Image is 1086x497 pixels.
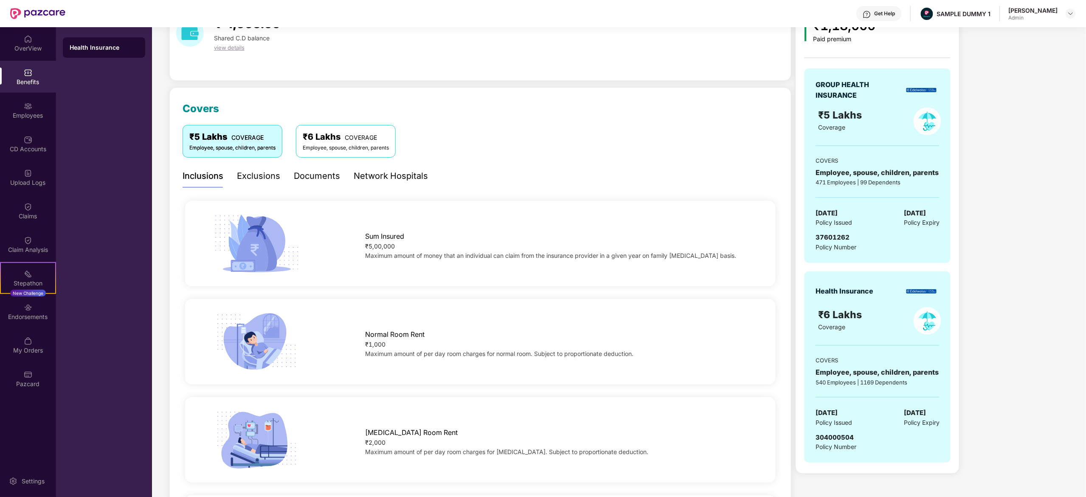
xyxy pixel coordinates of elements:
div: 471 Employees | 99 Dependents [816,178,940,186]
img: New Pazcare Logo [10,8,65,19]
span: COVERAGE [231,134,264,141]
div: COVERS [816,156,940,165]
img: svg+xml;base64,PHN2ZyBpZD0iQmVuZWZpdHMiIHhtbG5zPSJodHRwOi8vd3d3LnczLm9yZy8yMDAwL3N2ZyIgd2lkdGg9Ij... [24,68,32,77]
div: GROUP HEALTH INSURANCE [816,79,890,101]
span: view details [214,44,245,51]
img: svg+xml;base64,PHN2ZyBpZD0iRW5kb3JzZW1lbnRzIiB4bWxucz0iaHR0cDovL3d3dy53My5vcmcvMjAwMC9zdmciIHdpZH... [24,303,32,312]
span: Covers [183,102,219,115]
img: download [176,19,204,47]
div: Network Hospitals [354,169,428,183]
span: Policy Expiry [904,418,940,427]
img: svg+xml;base64,PHN2ZyBpZD0iSG9tZSIgeG1sbnM9Imh0dHA6Ly93d3cudzMub3JnLzIwMDAvc3ZnIiB3aWR0aD0iMjAiIG... [24,35,32,43]
div: ₹5 Lakhs [189,130,276,144]
span: [DATE] [816,208,838,218]
div: Settings [19,477,47,486]
div: Employee, spouse, children, parents [189,144,276,152]
div: 540 Employees | 1169 Dependents [816,378,940,387]
span: Policy Number [816,443,856,450]
span: Policy Issued [816,418,852,427]
div: ₹5,00,000 [365,242,750,251]
img: svg+xml;base64,PHN2ZyBpZD0iVXBsb2FkX0xvZ3MiIGRhdGEtbmFtZT0iVXBsb2FkIExvZ3MiIHhtbG5zPSJodHRwOi8vd3... [24,169,32,178]
span: Policy Expiry [904,218,940,227]
img: icon [211,408,303,472]
img: svg+xml;base64,PHN2ZyBpZD0iRHJvcGRvd24tMzJ4MzIiIHhtbG5zPSJodHRwOi8vd3d3LnczLm9yZy8yMDAwL3N2ZyIgd2... [1067,10,1074,17]
div: Employee, spouse, children, parents [816,167,940,178]
span: [DATE] [816,408,838,418]
img: svg+xml;base64,PHN2ZyBpZD0iQ2xhaW0iIHhtbG5zPSJodHRwOi8vd3d3LnczLm9yZy8yMDAwL3N2ZyIgd2lkdGg9IjIwIi... [24,203,32,211]
div: Health Insurance [816,286,873,297]
div: Employee, spouse, children, parents [303,144,389,152]
img: svg+xml;base64,PHN2ZyBpZD0iUGF6Y2FyZCIgeG1sbnM9Imh0dHA6Ly93d3cudzMub3JnLzIwMDAvc3ZnIiB3aWR0aD0iMj... [24,370,32,379]
img: icon [805,20,807,41]
div: Stepathon [1,279,55,288]
img: policyIcon [914,107,941,135]
img: svg+xml;base64,PHN2ZyB4bWxucz0iaHR0cDovL3d3dy53My5vcmcvMjAwMC9zdmciIHdpZHRoPSIyMSIgaGVpZ2h0PSIyMC... [24,270,32,278]
img: Pazcare_Alternative_logo-01-01.png [921,8,933,20]
div: [PERSON_NAME] [1009,6,1058,14]
span: Maximum amount of per day room charges for normal room. Subject to proportionate deduction. [365,350,633,357]
img: svg+xml;base64,PHN2ZyBpZD0iQ0RfQWNjb3VudHMiIGRhdGEtbmFtZT0iQ0QgQWNjb3VudHMiIHhtbG5zPSJodHRwOi8vd3... [24,136,32,144]
div: Documents [294,169,340,183]
div: Admin [1009,14,1058,21]
div: SAMPLE DUMMY 1 [937,10,991,18]
span: Shared C.D balance [214,34,270,42]
div: Employee, spouse, children, parents [816,367,940,378]
span: 304000504 [816,433,854,441]
div: ₹6 Lakhs [303,130,389,144]
img: icon [211,212,303,276]
span: ₹5 Lakhs [819,109,865,121]
div: ₹2,000 [365,438,750,447]
span: Policy Number [816,243,856,251]
img: svg+xml;base64,PHN2ZyBpZD0iQ2xhaW0iIHhtbG5zPSJodHRwOi8vd3d3LnczLm9yZy8yMDAwL3N2ZyIgd2lkdGg9IjIwIi... [24,236,32,245]
span: [DATE] [904,408,926,418]
img: icon [211,310,303,374]
span: Maximum amount of money that an individual can claim from the insurance provider in a given year ... [365,252,736,259]
img: insurerLogo [906,289,937,294]
div: Get Help [875,10,895,17]
span: Coverage [819,124,846,131]
span: COVERAGE [345,134,377,141]
span: [MEDICAL_DATA] Room Rent [365,427,458,438]
div: Health Insurance [70,43,138,52]
div: COVERS [816,356,940,364]
img: svg+xml;base64,PHN2ZyBpZD0iSGVscC0zMngzMiIgeG1sbnM9Imh0dHA6Ly93d3cudzMub3JnLzIwMDAvc3ZnIiB3aWR0aD... [863,10,871,19]
span: [DATE] [904,208,926,218]
span: 37601262 [816,233,850,241]
div: New Challenge [10,290,46,297]
span: Sum Insured [365,231,404,242]
span: ₹6 Lakhs [819,309,865,321]
span: Maximum amount of per day room charges for [MEDICAL_DATA]. Subject to proportionate deduction. [365,448,648,455]
img: svg+xml;base64,PHN2ZyBpZD0iRW1wbG95ZWVzIiB4bWxucz0iaHR0cDovL3d3dy53My5vcmcvMjAwMC9zdmciIHdpZHRoPS... [24,102,32,110]
span: Normal Room Rent [365,329,425,340]
div: ₹1,000 [365,340,750,349]
span: ₹ 4,566.00 [214,16,280,31]
img: svg+xml;base64,PHN2ZyBpZD0iU2V0dGluZy0yMHgyMCIgeG1sbnM9Imh0dHA6Ly93d3cudzMub3JnLzIwMDAvc3ZnIiB3aW... [9,477,17,486]
span: Coverage [819,323,846,330]
img: svg+xml;base64,PHN2ZyBpZD0iTXlfT3JkZXJzIiBkYXRhLW5hbWU9Ik15IE9yZGVycyIgeG1sbnM9Imh0dHA6Ly93d3cudz... [24,337,32,345]
div: Inclusions [183,169,223,183]
div: Exclusions [237,169,280,183]
div: Paid premium [813,36,876,43]
img: insurerLogo [906,88,937,93]
span: Policy Issued [816,218,852,227]
img: policyIcon [914,307,941,335]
